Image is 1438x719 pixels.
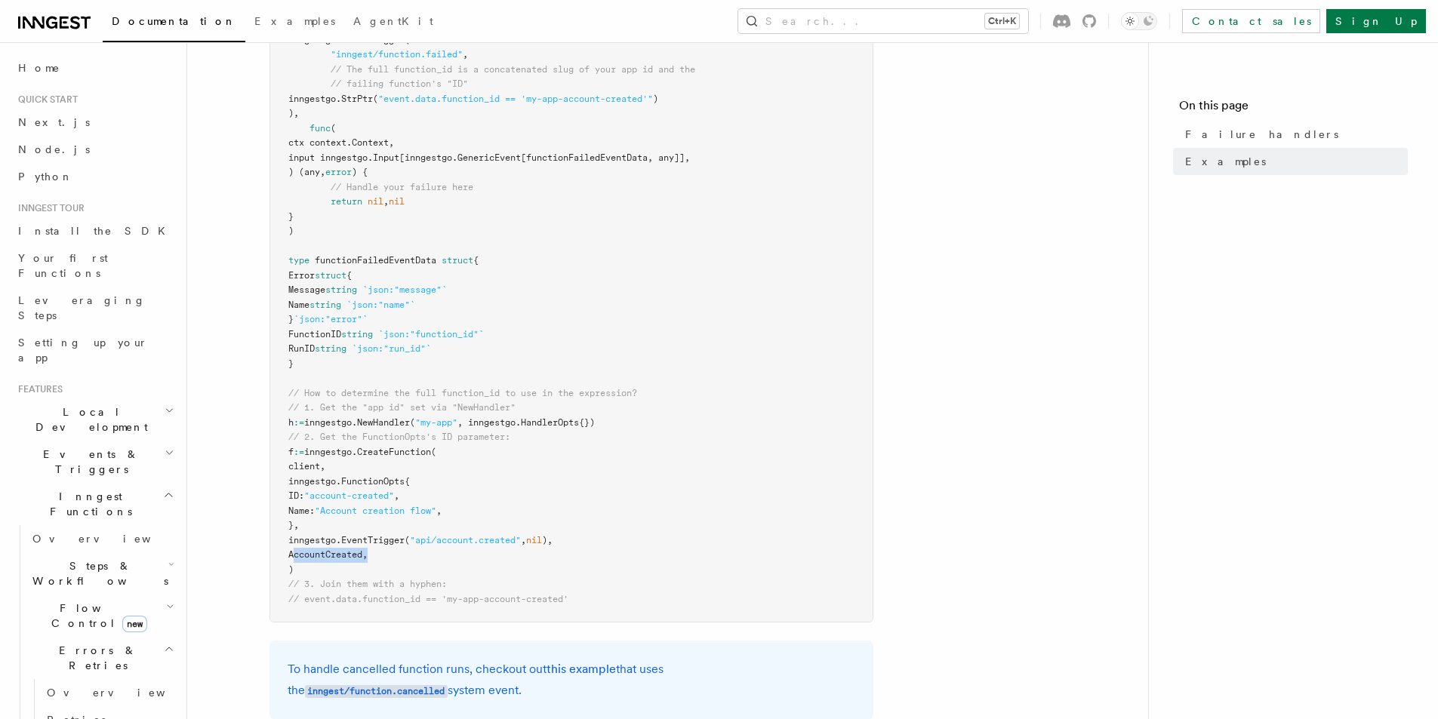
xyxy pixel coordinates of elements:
span: := [294,417,304,428]
span: Error [288,270,315,281]
span: Examples [254,15,335,27]
span: inngestgo. [288,35,341,45]
span: Errors & Retries [26,643,164,673]
button: Steps & Workflows [26,552,177,595]
span: Leveraging Steps [18,294,146,321]
span: Python [18,171,73,183]
a: Your first Functions [12,244,177,287]
a: Overview [41,679,177,706]
span: // How to determine the full function_id to use in the expression? [288,388,637,398]
span: inngestgo.FunctionOpts{ [288,476,410,487]
span: ) [288,226,294,236]
span: inngestgo. [288,535,341,545]
span: // event.data.function_id == 'my-app-account-created' [288,594,568,604]
span: struct [442,255,473,266]
span: Documentation [112,15,236,27]
span: Features [12,383,63,395]
span: "api/account.created" [410,535,521,545]
span: "event.data.function_id == 'my-app-account-created'" [378,94,653,104]
a: Examples [1179,148,1408,175]
kbd: Ctrl+K [985,14,1019,29]
span: ) [653,94,658,104]
span: nil [526,535,542,545]
span: string [315,343,346,354]
a: Overview [26,525,177,552]
span: }, [288,520,299,530]
span: ) { [352,167,368,177]
span: , [436,505,442,516]
span: "my-app" [415,417,457,428]
span: inngestgo. [304,417,357,428]
span: Node.js [18,143,90,155]
span: ID: [288,490,304,501]
span: ) [288,564,294,575]
span: string [341,329,373,340]
a: Next.js [12,109,177,136]
a: Install the SDK [12,217,177,244]
span: Message [288,284,325,295]
h4: On this page [1179,97,1408,121]
a: Contact sales [1182,9,1320,33]
a: Sign Up [1326,9,1426,33]
span: string [309,300,341,310]
span: `json:"error"` [294,314,368,324]
span: `json:"function_id"` [378,329,484,340]
span: ( [405,35,410,45]
button: Search...Ctrl+K [738,9,1028,33]
p: To handle cancelled function runs, checkout out that uses the system event. [288,659,855,702]
span: client, [288,461,325,472]
span: := [294,447,304,457]
span: `json:"name"` [346,300,415,310]
span: ( [431,447,436,457]
button: Local Development [12,398,177,441]
span: Overview [32,533,188,545]
a: Home [12,54,177,81]
span: input inngestgo.Input[inngestgo.GenericEvent[functionFailedEventData, any]], [288,152,690,163]
a: this example [547,662,616,676]
span: Quick start [12,94,78,106]
span: AccountCreated, [288,549,368,560]
button: Flow Controlnew [26,595,177,637]
span: "account-created" [304,490,394,501]
span: Your first Functions [18,252,108,279]
span: nil [389,196,405,207]
span: h [288,417,294,428]
span: Local Development [12,404,165,435]
span: Overview [47,687,202,699]
span: func [309,123,331,134]
span: `json:"run_id"` [352,343,431,354]
span: Events & Triggers [12,447,165,477]
span: new [122,616,147,632]
a: Failure handlers [1179,121,1408,148]
span: ), [288,108,299,118]
span: , [463,49,468,60]
span: "Account creation flow" [315,505,436,516]
span: Failure handlers [1185,127,1338,142]
a: inngest/function.cancelled [305,683,448,697]
span: StrPtr [341,94,373,104]
span: error [325,167,352,177]
span: EventTrigger [341,535,405,545]
span: ), [542,535,553,545]
a: Python [12,163,177,190]
span: Home [18,60,60,75]
span: ( [410,417,415,428]
span: Inngest Functions [12,489,163,519]
span: struct [315,270,346,281]
span: inngestgo. [288,94,341,104]
span: type [288,255,309,266]
span: Install the SDK [18,225,174,237]
span: FunctionID [288,329,341,340]
button: Toggle dark mode [1121,12,1157,30]
span: inngestgo. [304,447,357,457]
span: ctx context.Context, [288,137,394,148]
button: Inngest Functions [12,483,177,525]
span: nil [368,196,383,207]
span: Examples [1185,154,1266,169]
span: , [521,535,526,545]
span: } [288,358,294,369]
span: Next.js [18,116,90,128]
span: ) (any, [288,167,325,177]
span: CreateFunction [357,447,431,457]
a: Documentation [103,5,245,42]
